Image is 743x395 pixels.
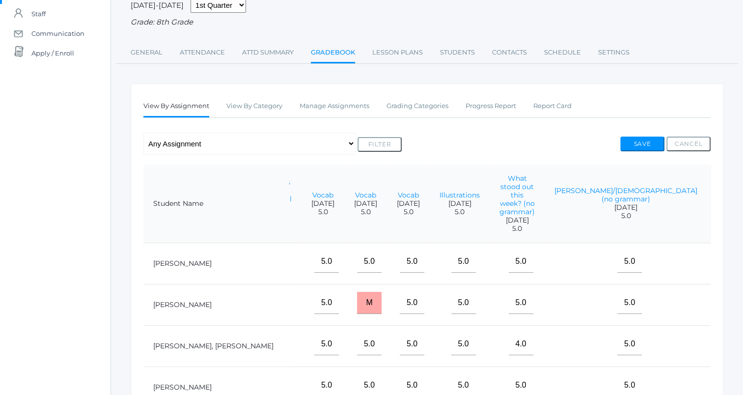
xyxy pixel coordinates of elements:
button: Save [620,137,664,151]
a: View By Category [226,96,282,116]
a: General [131,43,163,62]
a: Attd Summary [242,43,294,62]
a: Progress Report [466,96,516,116]
a: Report Card [533,96,572,116]
span: Communication [31,24,84,43]
span: 5.0 [397,208,420,216]
span: [DATE] [311,199,334,208]
a: Illustrations [440,191,480,199]
a: [PERSON_NAME] [153,259,212,268]
a: What stood out this week? (no grammar) [499,174,535,216]
span: 5.0 [499,225,535,233]
a: [PERSON_NAME] [153,300,212,309]
span: Apply / Enroll [31,43,74,63]
button: Cancel [666,137,711,151]
a: Grading Categories [386,96,448,116]
span: [DATE] [354,199,377,208]
a: [PERSON_NAME] [153,383,212,392]
a: [PERSON_NAME]/[DEMOGRAPHIC_DATA] (no grammar) [554,186,697,203]
a: Attendance [180,43,225,62]
a: Lesson Plans [372,43,423,62]
a: [PERSON_NAME], [PERSON_NAME] [153,341,274,350]
span: 5.0 [311,208,334,216]
span: 5.0 [440,208,480,216]
div: Grade: 8th Grade [131,17,723,28]
span: [DATE] [440,199,480,208]
a: Vocab [398,191,419,199]
button: Filter [358,137,402,152]
a: View By Assignment [143,96,209,117]
a: Students [440,43,475,62]
a: Vocab [355,191,376,199]
span: [DATE]-[DATE] [131,0,184,10]
a: Manage Assignments [300,96,369,116]
a: Settings [598,43,630,62]
a: Gradebook [311,43,355,64]
span: [DATE] [397,199,420,208]
a: Contacts [492,43,527,62]
th: Student Name [143,165,289,243]
span: [DATE] [499,216,535,225]
span: Staff [31,4,46,24]
a: Schedule [544,43,581,62]
span: 5.0 [554,212,697,220]
span: [DATE] [554,203,697,212]
a: Vocab [312,191,333,199]
span: 5.0 [354,208,377,216]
